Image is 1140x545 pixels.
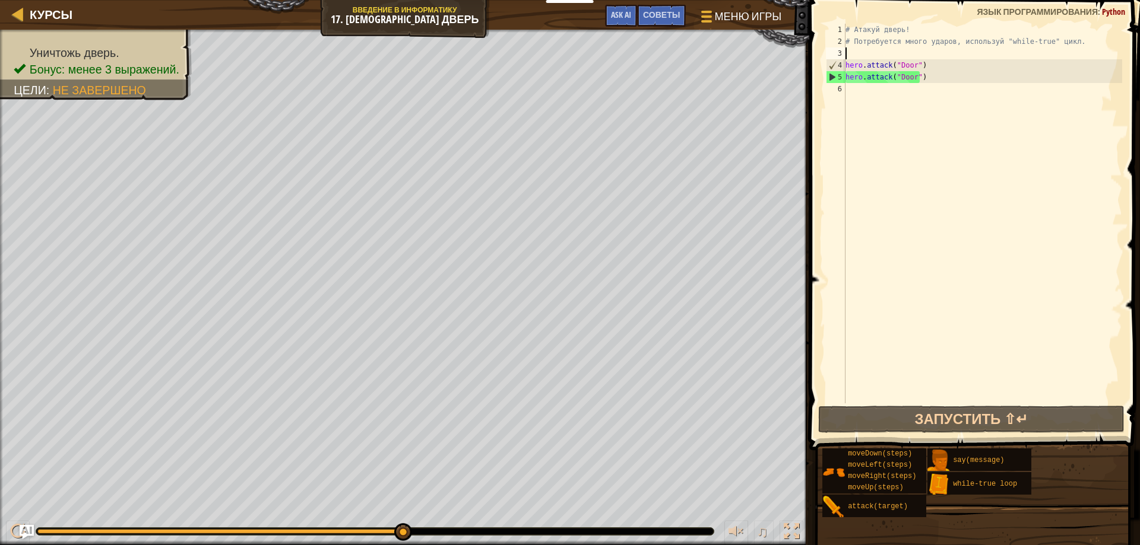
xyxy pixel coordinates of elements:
img: portrait.png [822,461,845,483]
div: 6 [826,83,845,95]
span: Цели [14,84,46,97]
span: attack(target) [848,502,908,511]
img: portrait.png [927,450,950,472]
button: Переключить полноэкранный режим [780,521,803,545]
span: Ask AI [611,9,631,20]
button: Ask AI [20,525,34,539]
span: : [1098,6,1102,17]
span: Советы [643,9,680,20]
span: : [46,84,53,97]
span: Уничтожь дверь. [30,46,119,59]
span: moveRight(steps) [848,472,916,480]
div: 2 [826,36,845,47]
button: Ask AI [605,5,637,27]
a: Курсы [24,7,72,23]
li: Уничтожь дверь. [14,44,179,61]
span: moveUp(steps) [848,483,904,492]
span: Не завершено [53,84,146,97]
span: say(message) [953,456,1004,464]
span: Курсы [30,7,72,23]
div: 5 [826,71,845,83]
span: Python [1102,6,1125,17]
button: ♫ [754,521,774,545]
span: Язык программирования [977,6,1098,17]
span: ♫ [756,522,768,540]
li: Бонус: менее 3 выражений. [14,61,179,78]
div: 1 [826,24,845,36]
button: Меню игры [692,5,788,33]
div: 4 [826,59,845,71]
span: Бонус: менее 3 выражений. [30,63,179,76]
button: Регулировать громкость [724,521,748,545]
span: moveDown(steps) [848,450,912,458]
button: Запустить ⇧↵ [818,406,1125,433]
button: Ctrl + P: Play [6,521,30,545]
img: portrait.png [822,496,845,518]
span: Меню игры [714,9,781,24]
span: while-true loop [953,480,1017,488]
span: moveLeft(steps) [848,461,912,469]
div: 3 [826,47,845,59]
img: portrait.png [927,473,950,496]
